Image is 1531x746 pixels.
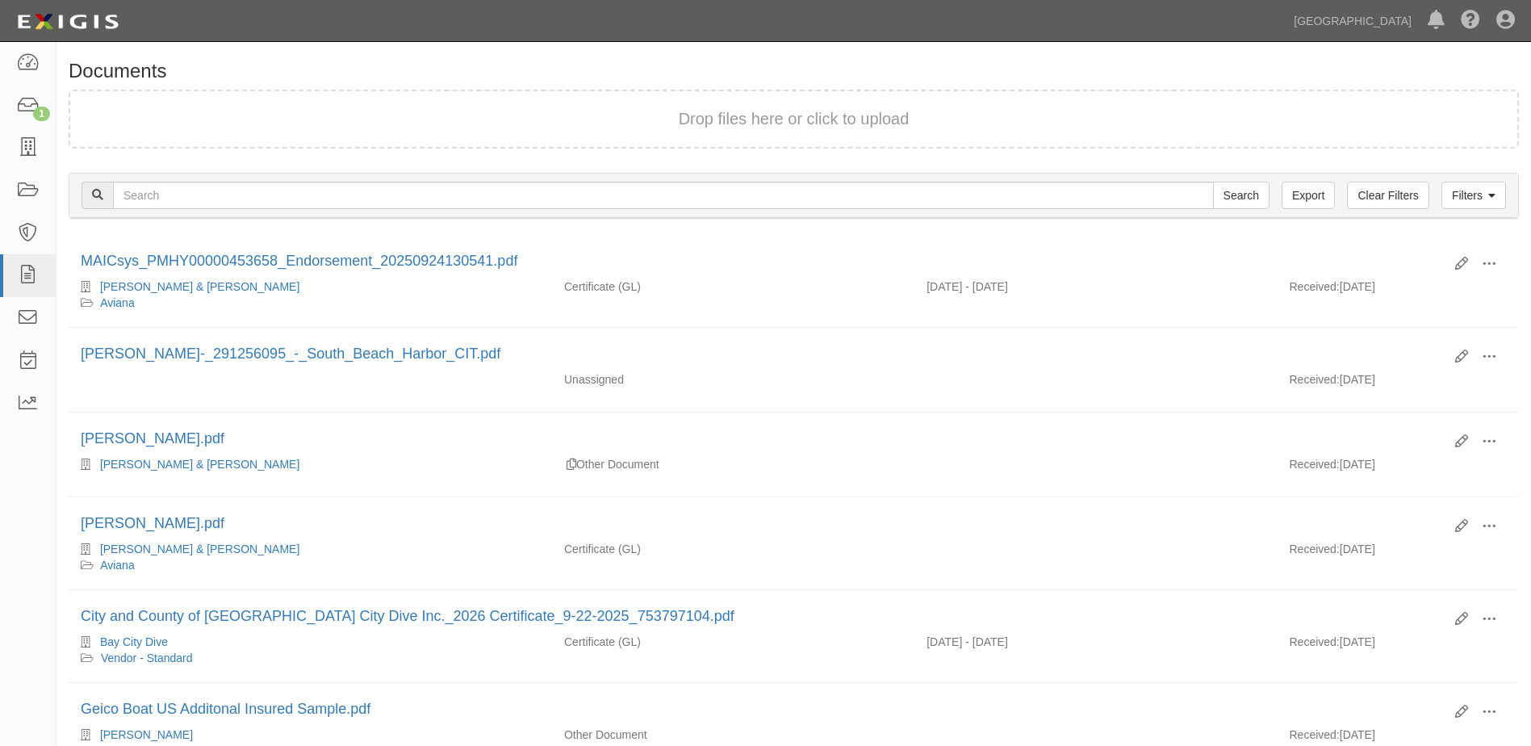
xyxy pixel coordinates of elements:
div: City and County of San Francisco_Bay City Dive Inc._2026 Certificate_9-22-2025_753797104.pdf [81,606,1443,627]
div: Duncanson.pdf [81,513,1443,534]
div: General Liability [552,634,914,650]
p: Received: [1289,634,1339,650]
div: Other Document [552,456,914,472]
p: Received: [1289,541,1339,557]
a: [PERSON_NAME] & [PERSON_NAME] [100,543,299,555]
div: Jon & Sylvia Duncanson [81,279,540,295]
p: Received: [1289,279,1339,295]
a: City and County of [GEOGRAPHIC_DATA] City Dive Inc._2026 Certificate_9-22-2025_753797104.pdf [81,608,734,624]
div: [DATE] [1277,371,1518,396]
div: Bay City Dive [81,634,540,650]
div: General Liability [552,279,914,295]
div: Aviana [81,295,540,311]
p: Received: [1289,456,1339,472]
a: Aviana [100,559,135,572]
div: Jon & Sylvia Duncanson [81,541,540,557]
div: Effective - Expiration [914,727,1277,727]
div: Jon & Sylvia Duncanson [81,456,540,472]
div: Aviana [81,557,540,573]
a: Geico Boat US Additonal Insured Sample.pdf [81,701,370,717]
div: Duncanson.pdf [81,429,1443,450]
div: James Robertson [81,727,540,743]
div: Unassigned [552,371,914,388]
a: Aviana [100,296,135,309]
div: Effective 09/23/2025 - Expiration 09/23/2026 [914,634,1277,650]
div: Effective - Expiration [914,371,1277,372]
img: logo-5460c22ac91f19d4615b14bd174203de0afe785f0fc80cf4dbbc73dc1793850b.png [12,7,123,36]
div: General Liability [552,541,914,557]
a: [PERSON_NAME] & [PERSON_NAME] [100,458,299,471]
div: MAICsys_PMHY00000453658_Endorsement_20250924130541.pdf [81,251,1443,272]
div: matthew_timko_COI_-_291256095_-_South_Beach_Harbor_CIT.pdf [81,344,1443,365]
button: Drop files here or click to upload [679,107,910,131]
p: Received: [1289,727,1339,743]
a: Bay City Dive [100,635,168,648]
p: Received: [1289,371,1339,388]
a: [PERSON_NAME] & [PERSON_NAME] [100,280,299,293]
a: Export [1282,182,1335,209]
div: Other Document [552,727,914,743]
a: [GEOGRAPHIC_DATA] [1286,5,1420,37]
div: [DATE] [1277,456,1518,480]
a: [PERSON_NAME]-_291256095_-_South_Beach_Harbor_CIT.pdf [81,346,500,362]
div: Geico Boat US Additonal Insured Sample.pdf [81,699,1443,720]
div: 1 [33,107,50,121]
i: Help Center - Complianz [1461,11,1480,31]
a: [PERSON_NAME].pdf [81,430,224,446]
a: Vendor - Standard [101,652,193,664]
div: [DATE] [1277,634,1518,658]
div: Effective 09/24/2025 - Expiration 09/24/2026 [914,279,1277,295]
div: Effective - Expiration [914,456,1277,457]
input: Search [113,182,1214,209]
div: [DATE] [1277,279,1518,303]
a: Filters [1441,182,1506,209]
a: MAICsys_PMHY00000453658_Endorsement_20250924130541.pdf [81,253,517,269]
a: [PERSON_NAME] [100,728,193,741]
div: Duplicate [567,456,576,472]
h1: Documents [69,61,1519,82]
a: Clear Filters [1347,182,1429,209]
a: [PERSON_NAME].pdf [81,515,224,531]
input: Search [1213,182,1270,209]
div: Vendor - Standard [81,650,540,666]
div: [DATE] [1277,541,1518,565]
